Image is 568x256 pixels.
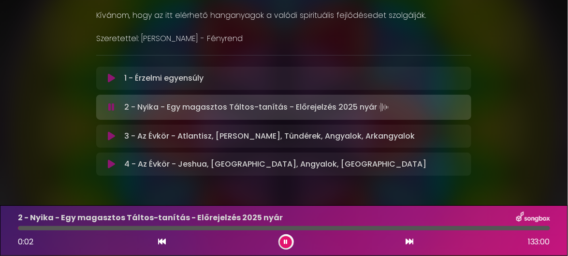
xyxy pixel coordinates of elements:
[124,100,391,114] p: 2 - Nyika - Egy magasztos Táltos-tanítás - Előrejelzés 2025 nyár
[124,72,204,84] p: 1 - Érzelmi egyensúly
[124,158,426,170] p: 4 - Az Évkör - Jeshua, [GEOGRAPHIC_DATA], Angyalok, [GEOGRAPHIC_DATA]
[377,100,391,114] img: waveform4.gif
[96,10,471,21] p: Kívánom, hogy az itt elérhető hanganyagok a valódi spirituális fejlődésedet szolgálják.
[96,33,471,44] p: Szeretettel: [PERSON_NAME] - Fényrend
[18,212,283,224] p: 2 - Nyika - Egy magasztos Táltos-tanítás - Előrejelzés 2025 nyár
[124,130,415,142] p: 3 - Az Évkör - Atlantisz, [PERSON_NAME], Tündérek, Angyalok, Arkangyalok
[516,212,550,224] img: songbox-logo-white.png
